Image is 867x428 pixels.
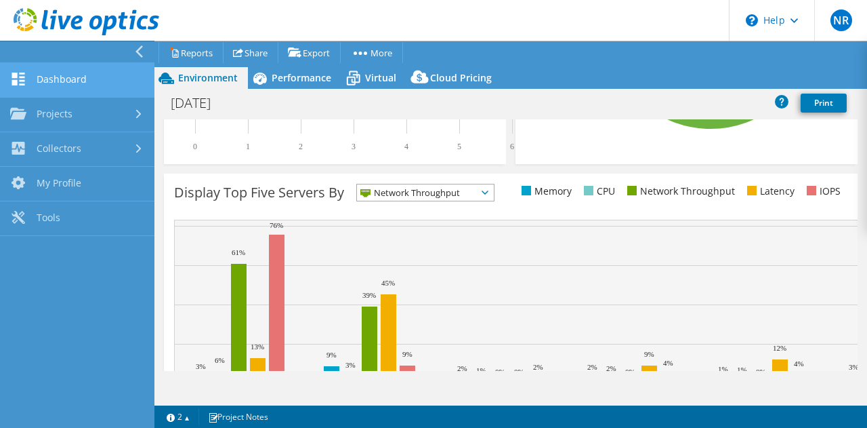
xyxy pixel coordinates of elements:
[278,42,341,63] a: Export
[644,350,654,358] text: 9%
[299,142,303,151] text: 2
[357,184,477,201] span: Network Throughput
[198,408,278,425] a: Project Notes
[624,184,735,199] li: Network Throughput
[430,71,492,84] span: Cloud Pricing
[587,363,597,371] text: 2%
[625,368,635,376] text: 0%
[215,356,225,364] text: 6%
[246,142,250,151] text: 1
[457,142,461,151] text: 5
[404,142,408,151] text: 4
[196,362,206,370] text: 3%
[756,368,766,376] text: 0%
[794,359,804,368] text: 4%
[223,42,278,63] a: Share
[718,365,728,373] text: 1%
[580,184,615,199] li: CPU
[744,184,795,199] li: Latency
[518,184,572,199] li: Memory
[232,248,245,256] text: 61%
[773,344,786,352] text: 12%
[737,366,747,374] text: 1%
[533,363,543,371] text: 2%
[251,343,264,351] text: 13%
[746,14,758,26] svg: \n
[803,184,841,199] li: IOPS
[606,364,616,372] text: 2%
[830,9,852,31] span: NR
[165,96,232,111] h1: [DATE]
[457,364,467,372] text: 2%
[326,351,337,359] text: 9%
[402,350,413,358] text: 9%
[362,291,376,299] text: 39%
[340,42,403,63] a: More
[514,368,524,376] text: 0%
[801,94,847,113] a: Print
[193,142,197,151] text: 0
[345,361,356,369] text: 3%
[158,42,224,63] a: Reports
[495,368,505,376] text: 0%
[272,71,331,84] span: Performance
[178,71,238,84] span: Environment
[352,142,356,151] text: 3
[476,366,486,374] text: 1%
[365,71,396,84] span: Virtual
[663,359,673,367] text: 4%
[381,279,395,287] text: 45%
[849,363,859,371] text: 3%
[270,221,283,229] text: 76%
[157,408,199,425] a: 2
